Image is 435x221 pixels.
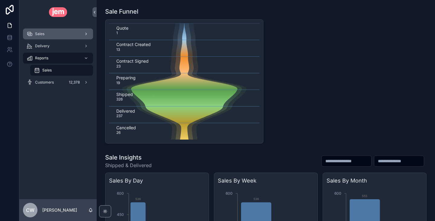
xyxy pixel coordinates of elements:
text: Quote [116,25,128,31]
h3: Sales By Week [218,176,314,185]
span: Reports [35,56,48,61]
text: 237 [116,114,123,118]
span: Customers [35,80,54,85]
h3: Sales By Day [109,176,205,185]
text: 555 [362,194,367,198]
text: 26 [116,130,121,135]
text: 536 [135,197,141,201]
text: 536 [253,197,259,201]
span: Delivery [35,44,50,48]
a: Sales [23,28,93,39]
img: App logo [49,7,67,17]
text: 326 [116,97,123,101]
span: Sales [35,31,44,36]
text: Preparing [116,75,136,81]
a: Reports [23,53,93,64]
text: 1 [116,31,118,35]
div: scrollable content [19,24,97,96]
tspan: 600 [226,191,233,196]
text: Delivered [116,108,135,114]
h1: Sale Insights [105,153,152,162]
text: Cancelled [116,125,136,130]
tspan: 450 [117,212,124,217]
tspan: 600 [117,191,124,196]
span: Shipped & Delivered [105,162,152,169]
text: 23 [116,64,121,68]
a: Delivery [23,41,93,51]
text: Shipped [116,92,133,97]
div: 12,378 [67,79,82,86]
a: Customers12,378 [23,77,93,88]
span: Sales [42,68,52,73]
text: 13 [116,47,120,52]
h3: Sales By Month [327,176,423,185]
tspan: 600 [334,191,341,196]
text: Contract Signed [116,58,149,64]
a: Sales [30,65,93,76]
h1: Sale Funnel [105,7,138,16]
text: Contract Created [116,42,151,47]
text: 19 [116,81,120,85]
p: [PERSON_NAME] [42,207,77,213]
span: CW [26,206,34,214]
